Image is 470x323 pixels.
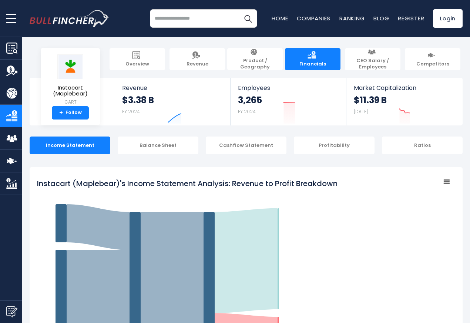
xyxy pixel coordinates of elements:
a: Revenue [169,48,225,70]
small: CART [47,99,94,105]
span: Revenue [122,84,223,91]
a: +Follow [52,106,89,120]
span: Revenue [187,61,208,67]
strong: 3,265 [238,94,262,106]
a: Login [433,9,463,28]
small: FY 2024 [238,108,256,115]
a: Overview [110,48,165,70]
span: Overview [125,61,149,67]
strong: $3.38 B [122,94,154,106]
tspan: Instacart (Maplebear)'s Income Statement Analysis: Revenue to Profit Breakdown [37,178,338,189]
div: Income Statement [30,137,110,154]
strong: $11.39 B [354,94,387,106]
div: Profitability [294,137,375,154]
a: Blog [373,14,389,22]
img: bullfincher logo [30,10,109,27]
a: Revenue $3.38 B FY 2024 [115,78,231,125]
span: Competitors [416,61,449,67]
a: Financials [285,48,340,70]
a: Register [398,14,424,22]
a: Ranking [339,14,365,22]
a: Companies [297,14,330,22]
a: Market Capitalization $11.39 B [DATE] [346,78,462,125]
strong: + [59,110,63,116]
a: Go to homepage [30,10,109,27]
a: Competitors [405,48,460,70]
a: Employees 3,265 FY 2024 [231,78,346,125]
div: Cashflow Statement [206,137,286,154]
a: Instacart (Maplebear) CART [46,54,94,106]
span: Product / Geography [231,58,279,70]
span: CEO Salary / Employees [349,58,397,70]
small: [DATE] [354,108,368,115]
span: Employees [238,84,338,91]
span: Instacart (Maplebear) [47,85,94,97]
small: FY 2024 [122,108,140,115]
button: Search [239,9,257,28]
div: Balance Sheet [118,137,198,154]
div: Ratios [382,137,463,154]
a: Product / Geography [227,48,283,70]
span: Financials [299,61,326,67]
a: CEO Salary / Employees [345,48,400,70]
a: Home [272,14,288,22]
span: Market Capitalization [354,84,454,91]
